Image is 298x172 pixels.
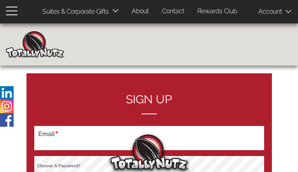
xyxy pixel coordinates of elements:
[34,93,264,114] h2: Sign up
[6,31,64,58] img: Home
[37,4,111,20] a: Suites & Corporate Gifts
[192,4,243,19] a: Rewards Club
[34,126,264,150] input: Your email address. We won’t share this with anyone.
[156,4,190,19] a: Contact
[126,4,155,19] a: About
[110,135,188,170] img: Totally Nutz Logo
